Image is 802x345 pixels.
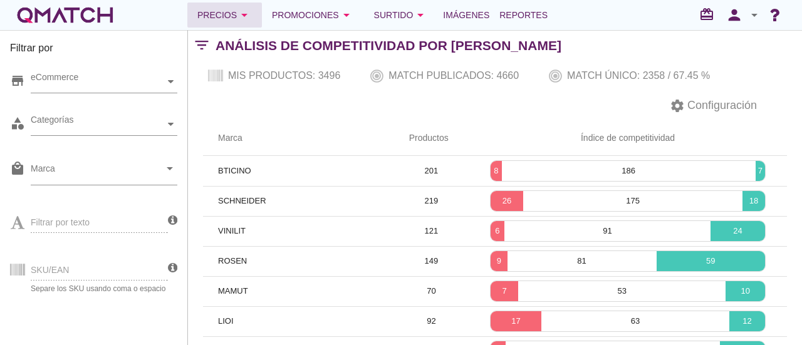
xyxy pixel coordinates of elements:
[726,285,765,297] p: 10
[394,306,469,336] td: 92
[670,98,685,113] i: settings
[413,8,428,23] i: arrow_drop_down
[203,121,394,156] th: Marca: Not sorted.
[499,8,548,23] span: Reportes
[711,225,765,237] p: 24
[218,226,246,235] span: VINILIT
[187,3,262,28] button: Precios
[10,73,25,88] i: store
[218,256,247,265] span: ROSEN
[660,95,767,117] button: Configuración
[218,166,251,175] span: BTICINO
[262,3,364,28] button: Promociones
[10,161,25,176] i: local_mall
[502,165,756,177] p: 186
[394,246,469,276] td: 149
[218,286,248,296] span: MAMUT
[394,121,469,156] th: Productos: Not sorted.
[747,8,762,23] i: arrow_drop_down
[504,225,711,237] p: 91
[491,255,507,267] p: 9
[272,8,354,23] div: Promociones
[685,97,757,114] span: Configuración
[197,8,252,23] div: Precios
[729,315,765,327] p: 12
[394,216,469,246] td: 121
[218,316,234,326] span: LIOI
[508,255,657,267] p: 81
[518,285,726,297] p: 53
[438,3,494,28] a: Imágenes
[237,8,252,23] i: arrow_drop_down
[10,41,177,61] h3: Filtrar por
[756,165,765,177] p: 7
[218,196,266,205] span: SCHNEIDER
[491,225,504,237] p: 6
[339,8,354,23] i: arrow_drop_down
[443,8,489,23] span: Imágenes
[216,36,561,56] h2: Análisis de competitividad por [PERSON_NAME]
[491,285,518,297] p: 7
[722,6,747,24] i: person
[394,186,469,216] td: 219
[469,121,787,156] th: Índice de competitividad: Not sorted.
[162,161,177,176] i: arrow_drop_down
[364,3,439,28] button: Surtido
[494,3,553,28] a: Reportes
[657,255,765,267] p: 59
[10,116,25,131] i: category
[15,3,115,28] a: white-qmatch-logo
[491,315,541,327] p: 17
[742,195,765,207] p: 18
[374,8,429,23] div: Surtido
[541,315,729,327] p: 63
[699,7,719,22] i: redeem
[188,45,216,46] i: filter_list
[523,195,742,207] p: 175
[394,276,469,306] td: 70
[394,156,469,186] td: 201
[491,195,523,207] p: 26
[491,165,501,177] p: 8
